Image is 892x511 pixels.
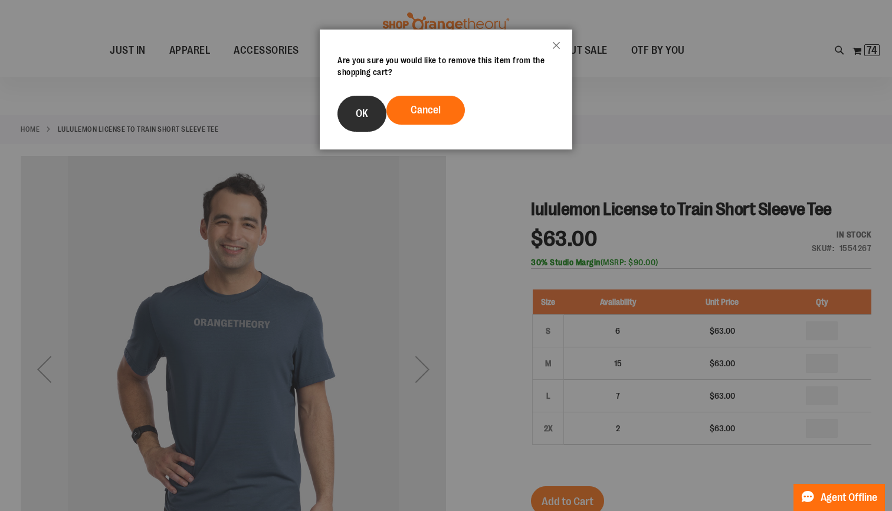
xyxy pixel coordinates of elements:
[821,492,877,503] span: Agent Offline
[337,96,386,132] button: OK
[356,108,368,119] span: OK
[411,104,441,116] span: Cancel
[793,484,885,511] button: Agent Offline
[337,54,555,78] div: Are you sure you would like to remove this item from the shopping cart?
[386,96,465,125] button: Cancel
